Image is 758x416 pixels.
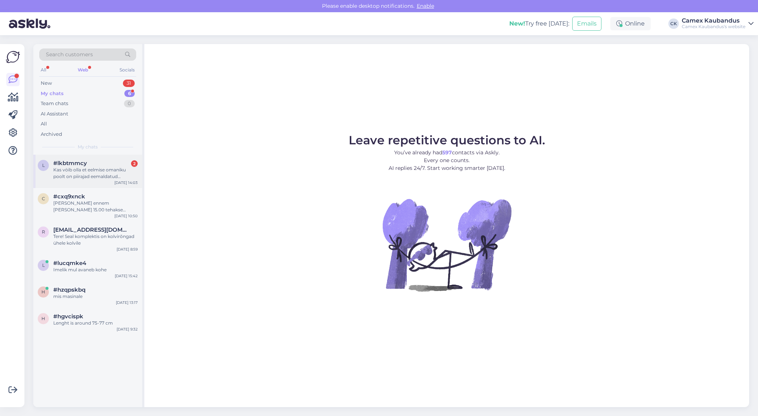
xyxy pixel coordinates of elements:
[682,18,754,30] a: Camex KaubandusCamex Kaubandus's website
[53,266,138,273] div: Imelik mul avaneb kohe
[114,180,138,185] div: [DATE] 14:03
[42,229,45,235] span: r
[349,133,545,147] span: Leave repetitive questions to AI.
[53,293,138,300] div: mis masinale
[42,262,45,268] span: l
[682,24,745,30] div: Camex Kaubandus's website
[41,289,45,295] span: h
[78,144,98,150] span: My chats
[42,196,45,201] span: c
[39,65,48,75] div: All
[131,160,138,167] div: 2
[53,313,83,320] span: #hgvcispk
[118,65,136,75] div: Socials
[572,17,601,31] button: Emails
[682,18,745,24] div: Camex Kaubandus
[46,51,93,58] span: Search customers
[42,162,45,168] span: l
[114,213,138,219] div: [DATE] 10:50
[53,167,138,180] div: Kas vöib olla et eelmise omaniku poolt on piirajad eemaldatud sellepärast
[117,246,138,252] div: [DATE] 8:59
[53,260,86,266] span: #lucqmke4
[442,149,452,156] b: 597
[41,110,68,118] div: AI Assistant
[380,178,513,311] img: No Chat active
[53,160,87,167] span: #lkbtmmcy
[123,80,135,87] div: 31
[610,17,651,30] div: Online
[53,193,85,200] span: #cxq9xnck
[53,286,85,293] span: #hzqpskbq
[41,80,52,87] div: New
[349,149,545,172] p: You’ve already had contacts via Askly. Every one counts. AI replies 24/7. Start working smarter [...
[124,100,135,107] div: 0
[668,19,679,29] div: CK
[41,316,45,321] span: h
[76,65,90,75] div: Web
[115,273,138,279] div: [DATE] 15:42
[117,326,138,332] div: [DATE] 9:32
[509,19,569,28] div: Try free [DATE]:
[53,320,138,326] div: Lenght is around 75-77 cm
[53,233,138,246] div: Tere! Seal komplektis on kolvirõngad ühele kolvile
[41,120,47,128] div: All
[116,300,138,305] div: [DATE] 13:17
[124,90,135,97] div: 6
[53,227,130,233] span: ryytlipoig22@gmail.com
[6,50,20,64] img: Askly Logo
[41,90,64,97] div: My chats
[415,3,436,9] span: Enable
[509,20,525,27] b: New!
[41,131,62,138] div: Archived
[41,100,68,107] div: Team chats
[53,200,138,213] div: [PERSON_NAME] ennem [PERSON_NAME] 15.00 tehakse tellimus ja tasutakse ,siis [PERSON_NAME] [PERSON...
